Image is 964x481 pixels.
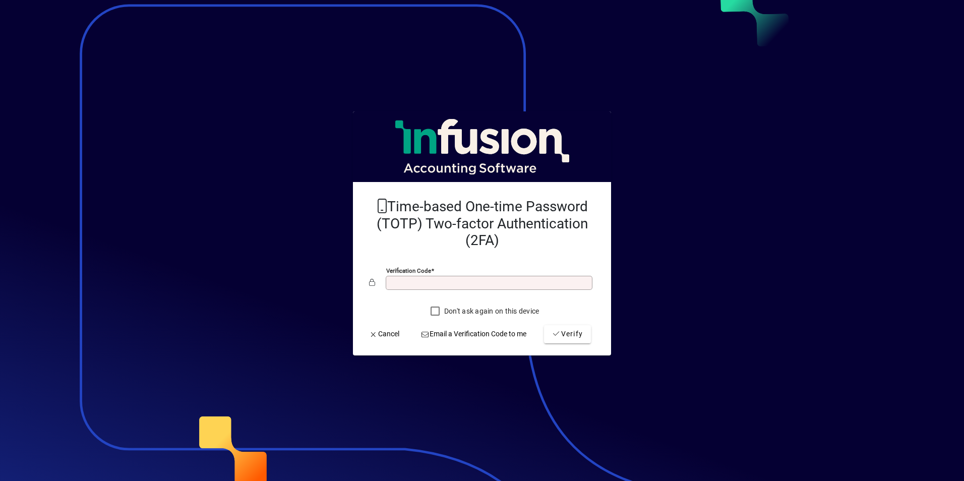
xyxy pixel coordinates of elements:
[417,325,531,343] button: Email a Verification Code to me
[369,329,399,339] span: Cancel
[421,329,527,339] span: Email a Verification Code to me
[365,325,403,343] button: Cancel
[552,329,583,339] span: Verify
[544,325,591,343] button: Verify
[442,306,539,316] label: Don't ask again on this device
[369,198,595,249] h2: Time-based One-time Password (TOTP) Two-factor Authentication (2FA)
[386,267,431,274] mat-label: Verification code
